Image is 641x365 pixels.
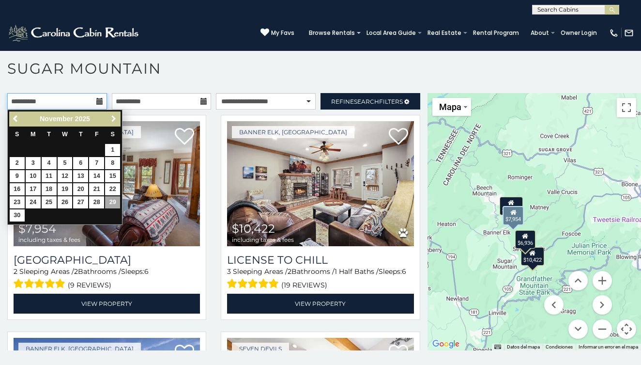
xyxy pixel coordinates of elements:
a: 16 [10,183,25,195]
a: Add to favorites [389,344,408,364]
a: Condiciones (se abre en una nueva pestaña) [546,344,573,349]
span: (19 reviews) [281,279,327,291]
span: Tuesday [47,131,51,138]
button: Alejar [593,319,612,339]
a: 22 [105,183,120,195]
a: 29 [105,196,120,208]
a: 21 [89,183,104,195]
img: White-1-2.png [7,23,141,43]
div: $10,422 [521,247,544,265]
span: 6 [144,267,149,276]
button: Mover hacia abajo [568,319,588,339]
a: 2 [10,157,25,169]
a: License to Chill [227,254,413,267]
span: Friday [95,131,99,138]
a: 19 [58,183,73,195]
a: 27 [73,196,88,208]
a: 11 [42,170,57,182]
span: Mapa [439,102,461,112]
a: 3 [26,157,41,169]
a: 20 [73,183,88,195]
button: Mover hacia la derecha [593,295,612,315]
a: Previous [10,113,22,125]
div: $6,936 [515,230,535,249]
a: 1 [105,144,120,156]
a: 25 [42,196,57,208]
span: November [40,115,73,123]
div: Sleeping Areas / Bathrooms / Sleeps: [14,267,200,291]
a: 5 [58,157,73,169]
span: 2025 [75,115,90,123]
a: 15 [105,170,120,182]
span: Thursday [79,131,83,138]
a: 12 [58,170,73,182]
span: 1 Half Baths / [335,267,379,276]
a: Banner Elk, [GEOGRAPHIC_DATA] [18,343,141,355]
a: 13 [73,170,88,182]
img: Google [430,338,462,350]
button: Activar o desactivar la vista de pantalla completa [617,98,636,117]
a: License to Chill $10,422 including taxes & fees [227,121,413,246]
a: Seven Devils [232,343,289,355]
span: Monday [31,131,36,138]
span: 2 [14,267,17,276]
a: 7 [89,157,104,169]
a: 24 [26,196,41,208]
span: Search [354,98,379,105]
span: including taxes & fees [18,237,80,243]
a: 14 [89,170,104,182]
span: 6 [402,267,406,276]
span: Wednesday [62,131,68,138]
span: Next [110,115,118,123]
span: 2 [288,267,291,276]
a: 28 [89,196,104,208]
img: mail-regular-white.png [624,28,634,38]
a: Informar un error en el mapa [579,344,638,349]
a: 18 [42,183,57,195]
a: Local Area Guide [362,26,421,40]
a: 10 [26,170,41,182]
span: including taxes & fees [232,237,294,243]
a: Next [107,113,120,125]
a: 9 [10,170,25,182]
a: [GEOGRAPHIC_DATA] [14,254,200,267]
a: View Property [227,294,413,314]
div: $12,067 [500,197,523,215]
span: Sunday [15,131,19,138]
button: Datos del mapa [507,344,540,350]
a: 30 [10,209,25,222]
h3: Bearfoot Lodge [14,254,200,267]
a: Owner Login [556,26,602,40]
a: About [526,26,554,40]
a: Real Estate [423,26,466,40]
a: Rental Program [468,26,524,40]
span: $10,422 [232,222,275,236]
span: $7,954 [18,222,56,236]
a: 26 [58,196,73,208]
span: Saturday [111,131,115,138]
div: $7,954 [503,206,524,225]
button: Mover hacia la izquierda [544,295,564,315]
span: Refine Filters [331,98,403,105]
a: Banner Elk, [GEOGRAPHIC_DATA] [232,126,354,138]
button: Cambiar estilo del mapa [432,98,471,116]
span: Previous [12,115,20,123]
a: 23 [10,196,25,208]
span: (9 reviews) [68,279,111,291]
a: My Favs [260,28,294,38]
span: 3 [227,267,231,276]
div: Sleeping Areas / Bathrooms / Sleeps: [227,267,413,291]
button: Combinaciones de teclas [494,344,501,350]
a: Add to favorites [175,344,194,364]
button: Controles de visualización del mapa [617,319,636,339]
img: License to Chill [227,121,413,246]
img: phone-regular-white.png [609,28,619,38]
a: 8 [105,157,120,169]
button: Mover hacia arriba [568,271,588,290]
a: 4 [42,157,57,169]
a: Abrir esta área en Google Maps (se abre en una ventana nueva) [430,338,462,350]
button: Acercar [593,271,612,290]
a: Browse Rentals [304,26,360,40]
a: 17 [26,183,41,195]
